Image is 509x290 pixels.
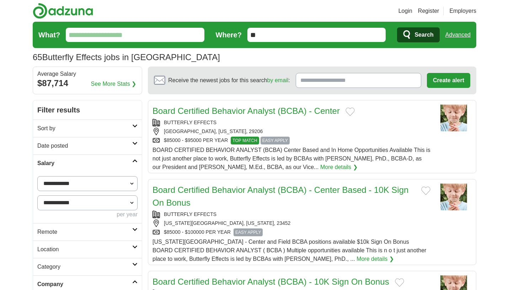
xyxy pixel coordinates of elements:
h2: Location [37,245,132,254]
img: Adzuna logo [33,3,93,19]
h2: Date posted [37,142,132,150]
span: 65 [33,51,42,64]
a: Sort by [33,120,142,137]
span: BOARD CERTIFIED BEHAVIOR ANALYST (BCBA) Center Based and In Home Opportunities Available This is ... [152,147,430,170]
a: More details ❯ [357,255,394,263]
div: Average Salary [37,71,138,77]
a: See More Stats ❯ [91,80,136,88]
a: Register [418,7,439,15]
a: Board Certified Behavior Analyst (BCBA) - Center [152,106,340,116]
div: $85000 - $95000 PER YEAR [152,137,430,144]
button: Search [397,27,439,42]
h2: Filter results [33,100,142,120]
img: Butterfly Effects logo [436,105,472,131]
span: EASY APPLY [234,228,263,236]
h2: Category [37,263,132,271]
a: Employers [449,7,476,15]
div: per year [37,210,138,219]
span: [US_STATE][GEOGRAPHIC_DATA] - Center and Field BCBA positions available $10k Sign On Bonus BOARD ... [152,239,426,262]
span: EASY APPLY [261,137,290,144]
a: More details ❯ [320,163,358,172]
a: BUTTERFLY EFFECTS [164,120,216,125]
a: Location [33,241,142,258]
a: by email [267,77,289,83]
div: $87,714 [37,77,138,90]
label: Where? [216,30,242,40]
button: Add to favorite jobs [421,186,430,195]
a: Date posted [33,137,142,154]
div: [US_STATE][GEOGRAPHIC_DATA], [US_STATE], 23452 [152,220,430,227]
div: $85000 - $100000 PER YEAR [152,228,430,236]
button: Add to favorite jobs [395,278,404,287]
span: TOP MATCH [231,137,259,144]
div: [GEOGRAPHIC_DATA], [US_STATE], 29206 [152,128,430,135]
label: What? [38,30,60,40]
h2: Sort by [37,124,132,133]
a: Category [33,258,142,275]
h2: Company [37,280,132,289]
span: Search [414,28,433,42]
a: Login [398,7,412,15]
a: Board Certified Behavior Analyst (BCBA) - 10K Sign On Bonus [152,277,389,286]
a: Advanced [445,28,471,42]
span: Receive the newest jobs for this search : [168,76,290,85]
h1: Butterfly Effects jobs in [GEOGRAPHIC_DATA] [33,52,220,62]
a: Board Certified Behavior Analyst (BCBA) - Center Based - 10K Sign On Bonus [152,185,408,207]
a: BUTTERFLY EFFECTS [164,211,216,217]
h2: Remote [37,228,132,236]
a: Salary [33,154,142,172]
button: Create alert [427,73,470,88]
h2: Salary [37,159,132,168]
button: Add to favorite jobs [345,107,355,116]
a: Remote [33,223,142,241]
img: Butterfly Effects logo [436,184,472,210]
